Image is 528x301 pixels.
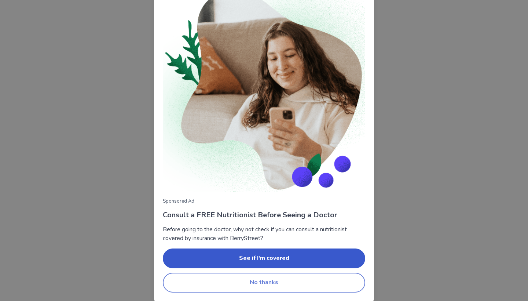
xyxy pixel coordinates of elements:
p: Sponsored Ad [163,198,365,205]
p: Before going to the doctor, why not check if you can consult a nutritionist covered by insurance ... [163,225,365,243]
p: Consult a FREE Nutritionist Before Seeing a Doctor [163,210,365,221]
button: See if I'm covered [163,249,365,268]
button: No thanks [163,273,365,293]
